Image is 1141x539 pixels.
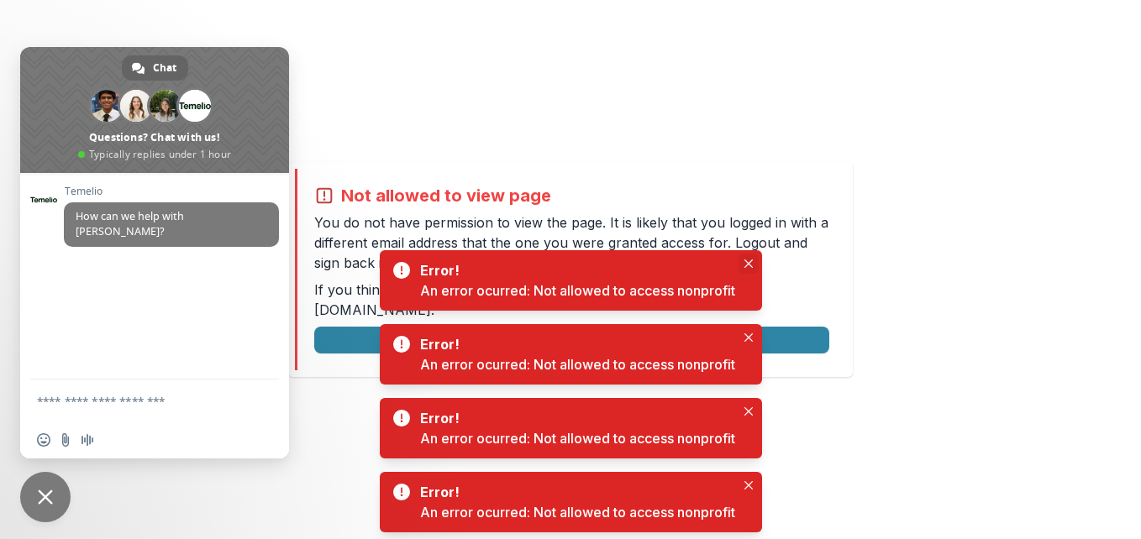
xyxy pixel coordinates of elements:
p: You do not have permission to view the page. It is likely that you logged in with a different ema... [314,212,829,273]
div: An error ocurred: Not allowed to access nonprofit [420,280,735,301]
div: Error! [420,260,728,280]
button: Close [739,401,759,421]
span: Chat [153,55,176,81]
button: Close [739,475,759,495]
a: Chat [122,55,188,81]
span: How can we help with [PERSON_NAME]? [76,209,184,238]
h2: Not allowed to view page [341,186,551,206]
div: An error ocurred: Not allowed to access nonprofit [420,428,735,448]
div: Error! [420,334,728,354]
div: Error! [420,482,728,502]
a: Close chat [20,472,71,522]
span: Send a file [59,433,72,447]
span: Audio message [81,433,94,447]
div: Error! [420,408,728,428]
span: Temelio [64,186,279,197]
span: Insert an emoji [37,433,50,447]
div: An error ocurred: Not allowed to access nonprofit [420,354,735,374]
textarea: Compose your message... [37,379,239,421]
button: Close [739,254,759,274]
button: Logout [314,327,829,353]
button: Close [739,327,759,348]
div: An error ocurred: Not allowed to access nonprofit [420,502,735,522]
p: If you think this is an error, please contact us at . [314,280,829,320]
